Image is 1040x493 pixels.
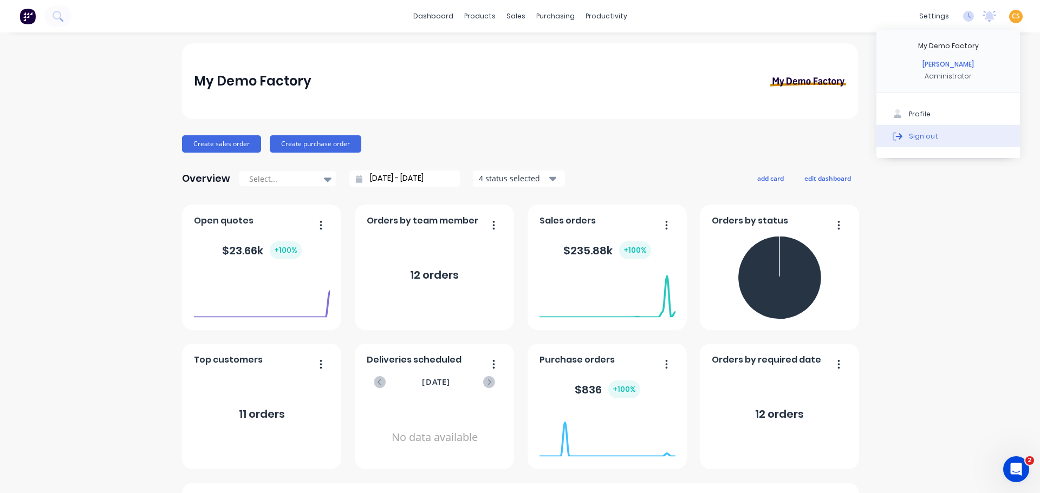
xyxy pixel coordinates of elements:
button: Create purchase order [270,135,361,153]
div: My Demo Factory [194,70,311,92]
div: + 100 % [619,241,651,259]
span: Orders by team member [367,214,478,227]
div: + 100 % [608,380,640,398]
div: + 100 % [270,241,302,259]
span: Sales orders [539,214,596,227]
div: $ 836 [575,380,640,398]
div: sales [501,8,531,24]
a: dashboard [408,8,459,24]
div: settings [914,8,954,24]
div: $ 23.66k [222,241,302,259]
div: [PERSON_NAME] [922,60,974,69]
div: My Demo Factory [918,41,979,51]
div: Overview [182,168,230,189]
span: Deliveries scheduled [367,353,461,366]
div: Sign out [909,131,938,141]
div: products [459,8,501,24]
div: purchasing [531,8,580,24]
div: No data available [367,402,503,473]
span: Orders by required date [712,353,821,366]
span: 2 [1025,456,1034,465]
span: [DATE] [422,376,450,388]
button: Profile [876,103,1020,125]
div: 12 orders [755,406,804,422]
button: add card [750,171,791,185]
button: 4 status selected [473,170,565,187]
span: Orders by status [712,214,788,227]
button: edit dashboard [797,171,858,185]
img: My Demo Factory [770,74,846,88]
span: Purchase orders [539,353,615,366]
div: productivity [580,8,633,24]
div: 11 orders [239,406,285,422]
div: 12 orders [410,267,459,283]
span: CS [1012,11,1020,21]
button: Sign out [876,125,1020,147]
div: Profile [909,109,931,119]
div: $ 235.88k [563,241,651,259]
span: Open quotes [194,214,253,227]
img: Factory [19,8,36,24]
iframe: Intercom live chat [1003,456,1029,482]
button: Create sales order [182,135,261,153]
div: 4 status selected [479,173,547,184]
div: Administrator [925,71,972,81]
